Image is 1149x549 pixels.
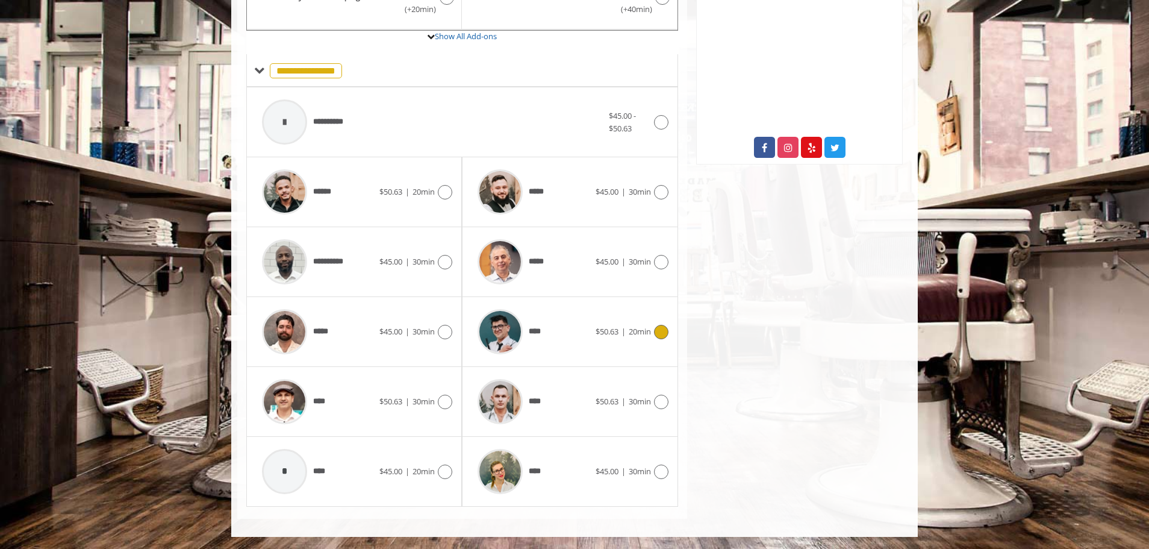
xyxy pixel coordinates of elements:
[596,256,618,267] span: $45.00
[596,326,618,337] span: $50.63
[629,326,651,337] span: 20min
[596,186,618,197] span: $45.00
[413,396,435,407] span: 30min
[629,466,651,477] span: 30min
[621,466,626,477] span: |
[596,396,618,407] span: $50.63
[379,326,402,337] span: $45.00
[379,466,402,477] span: $45.00
[621,256,626,267] span: |
[621,396,626,407] span: |
[413,326,435,337] span: 30min
[379,396,402,407] span: $50.63
[413,256,435,267] span: 30min
[405,326,409,337] span: |
[629,396,651,407] span: 30min
[435,31,497,42] a: Show All Add-ons
[379,186,402,197] span: $50.63
[609,110,636,134] span: $45.00 - $50.63
[405,256,409,267] span: |
[413,466,435,477] span: 20min
[405,466,409,477] span: |
[621,186,626,197] span: |
[621,326,626,337] span: |
[405,396,409,407] span: |
[405,186,409,197] span: |
[614,3,649,16] span: (+40min )
[379,256,402,267] span: $45.00
[413,186,435,197] span: 20min
[398,3,434,16] span: (+20min )
[629,186,651,197] span: 30min
[596,466,618,477] span: $45.00
[629,256,651,267] span: 30min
